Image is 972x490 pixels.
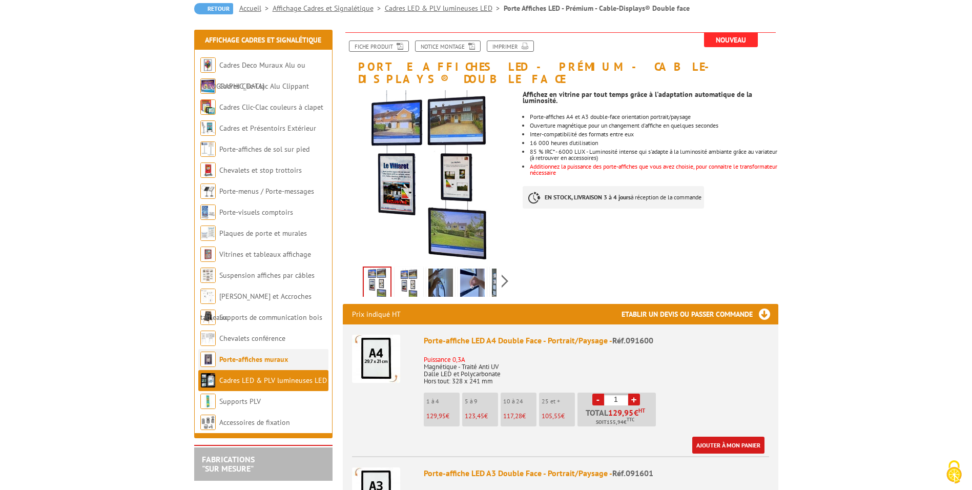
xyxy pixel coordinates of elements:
span: 105,55 [542,412,561,420]
span: 129,95 [426,412,446,420]
a: Suspension affiches par câbles [219,271,315,280]
span: 129,95 [608,409,634,417]
span: 123,45 [465,412,484,420]
a: Retour [194,3,233,14]
font: Puissance 0,3A [424,355,465,364]
p: 5 à 9 [465,398,498,405]
p: Magnétique - Traité Anti UV Dalle LED et Polycarbonate Hors tout: 328 x 241 mm [424,349,769,385]
strong: EN STOCK, LIVRAISON 3 à 4 jours [545,193,631,201]
img: 091601_porte_affiche_led.jpg [364,268,390,299]
p: € [542,413,575,420]
a: Imprimer [487,40,534,52]
img: Porte-affiche LED A4 Double Face - Portrait/Paysage [352,335,400,383]
a: Porte-affiches muraux [219,355,288,364]
img: Vitrines et tableaux affichage [200,247,216,262]
li: Porte-affiches A4 et A3 double-face orientation portrait/paysage [530,114,778,120]
a: Affichage Cadres et Signalétique [273,4,385,13]
a: [PERSON_NAME] et Accroches tableaux [200,292,312,322]
a: Cadres Deco Muraux Alu ou [GEOGRAPHIC_DATA] [200,60,305,91]
a: Supports PLV [219,397,261,406]
img: Porte-menus / Porte-messages [200,183,216,199]
img: Cadres et Présentoirs Extérieur [200,120,216,136]
img: 091601_porte_affiche_led_situation.jpg [492,269,516,300]
a: Supports de communication bois [219,313,322,322]
span: Réf.091601 [612,468,653,478]
a: Accessoires de fixation [219,418,290,427]
span: Réf.091600 [612,335,653,345]
a: Cadres Clic-Clac Alu Clippant [219,81,309,91]
img: Chevalets et stop trottoirs [200,162,216,178]
span: Next [500,273,510,290]
li: 85 % IRC* - 6000 LUX - Luminosité intense qui s'adapte à la luminosité ambiante grâce au variateu... [530,149,778,161]
a: Vitrines et tableaux affichage [219,250,311,259]
a: - [592,394,604,405]
a: Chevalets et stop trottoirs [219,166,302,175]
p: € [465,413,498,420]
li: 16 000 heures d’utilisation [530,140,778,146]
img: 091601_porte_affiche_led_changement.jpg [428,269,453,300]
a: Accueil [239,4,273,13]
a: Porte-affiches de sol sur pied [219,145,309,154]
li: Inter-compatibilité des formats entre eux [530,131,778,137]
img: Supports PLV [200,394,216,409]
div: Porte-affiche LED A4 Double Face - Portrait/Paysage - [424,335,769,346]
h3: Etablir un devis ou passer commande [622,304,778,324]
p: Total [580,409,656,426]
a: Cadres et Présentoirs Extérieur [219,124,316,133]
p: 25 et + [542,398,575,405]
a: Ajouter à mon panier [692,437,764,454]
a: Notice Montage [415,40,481,52]
span: Nouveau [704,33,758,47]
img: Cadres Deco Muraux Alu ou Bois [200,57,216,73]
li: Porte Affiches LED - Prémium - Cable-Displays® Double face [504,3,690,13]
button: Cookies (fenêtre modale) [936,455,972,490]
p: Prix indiqué HT [352,304,401,324]
img: Porte-affiches de sol sur pied [200,141,216,157]
img: Cookies (fenêtre modale) [941,459,967,485]
span: Soit € [596,418,634,426]
p: € [426,413,460,420]
p: € [503,413,536,420]
img: Porte-affiches muraux [200,352,216,367]
img: Chevalets conférence [200,331,216,346]
a: Cadres LED & PLV lumineuses LED [219,376,327,385]
font: Additionnez la puissance des porte-affiches que vous avez choisie, pour connaitre le transformate... [530,162,777,176]
span: 155,94 [607,418,624,426]
p: à réception de la commande [523,186,704,209]
div: Porte-affiche LED A3 Double Face - Portrait/Paysage - [424,467,769,479]
span: € [634,409,638,417]
a: FABRICATIONS"Sur Mesure" [202,454,255,474]
a: Plaques de porte et murales [219,229,307,238]
sup: HT [638,407,645,414]
img: 091601_porte_affiche_led.gif [397,269,421,300]
img: Suspension affiches par câbles [200,268,216,283]
img: 091601_porte_affiche_led.jpg [343,90,515,263]
img: 091601_porte_affiche_led_montage.jpg [460,269,485,300]
p: 10 à 24 [503,398,536,405]
a: Affichage Cadres et Signalétique [205,35,321,45]
a: Porte-menus / Porte-messages [219,187,314,196]
img: Porte-visuels comptoirs [200,205,216,220]
strong: Affichez en vitrine par tout temps grâce à l'adaptation automatique de la luminosité. [523,90,752,105]
img: Cadres LED & PLV lumineuses LED [200,373,216,388]
p: 1 à 4 [426,398,460,405]
img: Accessoires de fixation [200,415,216,430]
a: Cadres Clic-Clac couleurs à clapet [219,103,323,112]
a: Chevalets conférence [219,334,285,343]
a: Porte-visuels comptoirs [219,208,293,217]
sup: TTC [627,417,634,422]
a: + [628,394,640,405]
li: Ouverture magnétique pour un changement d'affiche en quelques secondes [530,122,778,129]
a: Cadres LED & PLV lumineuses LED [385,4,504,13]
img: Plaques de porte et murales [200,226,216,241]
img: Cimaises et Accroches tableaux [200,289,216,304]
img: Cadres Clic-Clac couleurs à clapet [200,99,216,115]
a: Fiche produit [349,40,409,52]
span: 117,28 [503,412,522,420]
